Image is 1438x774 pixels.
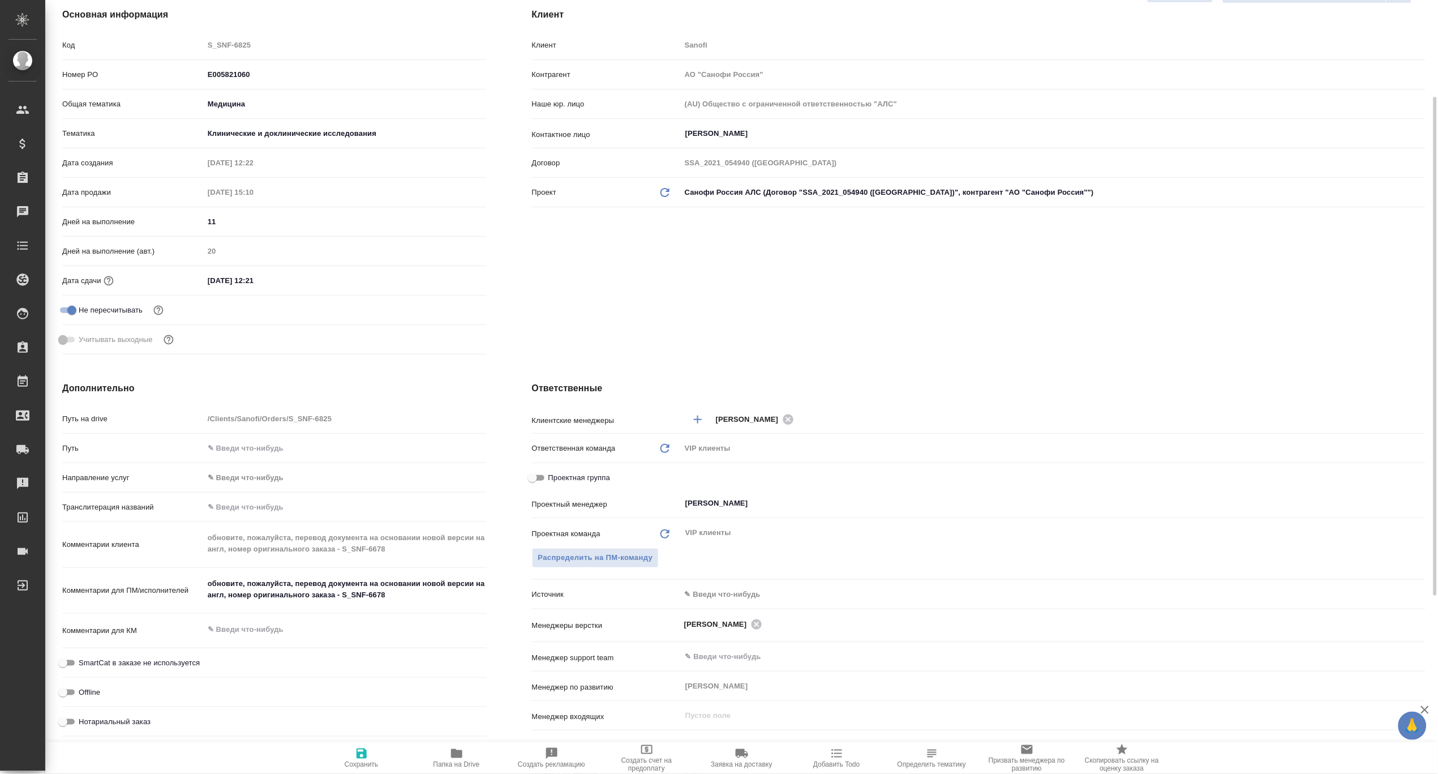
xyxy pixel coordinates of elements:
[813,760,860,768] span: Добавить Todo
[1419,132,1422,135] button: Open
[79,687,100,698] span: Offline
[681,155,1426,171] input: Пустое поле
[980,742,1075,774] button: Призвать менеджера по развитию
[62,8,487,22] h4: Основная информация
[681,96,1426,112] input: Пустое поле
[532,682,681,693] p: Менеджер по развитию
[684,617,766,631] div: [PERSON_NAME]
[345,760,379,768] span: Сохранить
[1419,656,1422,658] button: Open
[684,619,754,630] span: [PERSON_NAME]
[1398,712,1427,740] button: 🙏
[79,716,151,728] span: Нотариальный заказ
[161,332,176,347] button: Выбери, если сб и вс нужно считать рабочими днями для выполнения заказа.
[62,539,204,550] p: Комментарии клиента
[681,585,1426,604] div: ✎ Введи что-нибудь
[518,760,585,768] span: Создать рекламацию
[62,216,204,228] p: Дней на выполнение
[504,742,599,774] button: Создать рекламацию
[62,187,204,198] p: Дата продажи
[685,589,1412,600] div: ✎ Введи что-нибудь
[62,472,204,484] p: Направление услуг
[532,711,681,722] p: Менеджер входящих
[79,305,143,316] span: Не пересчитывать
[532,528,600,540] p: Проектная команда
[532,8,1426,22] h4: Клиент
[62,502,204,513] p: Транслитерация названий
[532,415,681,426] p: Клиентские менеджеры
[314,742,409,774] button: Сохранить
[208,472,473,484] div: ✎ Введи что-нибудь
[885,742,980,774] button: Определить тематику
[684,709,1399,722] input: Пустое поле
[532,741,681,752] p: Менеджер по продажам
[204,440,487,456] input: ✎ Введи что-нибудь
[789,742,885,774] button: Добавить Todo
[204,410,487,427] input: Пустое поле
[62,585,204,596] p: Комментарии для ПМ/исполнителей
[409,742,504,774] button: Папка на Drive
[532,69,681,80] p: Контрагент
[204,124,487,143] div: Клинические и доклинические исследования
[898,760,966,768] span: Определить тематику
[1081,756,1163,772] span: Скопировать ссылку на оценку заказа
[681,439,1426,458] div: VIP клиенты
[532,129,681,140] p: Контактное лицо
[79,334,153,345] span: Учитывать выходные
[1419,623,1422,626] button: Open
[532,157,681,169] p: Договор
[684,650,1384,664] input: ✎ Введи что-нибудь
[62,99,204,110] p: Общая тематика
[62,413,204,425] p: Путь на drive
[694,742,789,774] button: Заявка на доставку
[684,738,1399,752] input: Пустое поле
[101,273,116,288] button: Если добавить услуги и заполнить их объемом, то дата рассчитается автоматически
[681,183,1426,202] div: Санофи Россия АЛС (Договор "SSA_2021_054940 ([GEOGRAPHIC_DATA])", контрагент "АО "Санофи Россия"")
[62,157,204,169] p: Дата создания
[532,548,659,568] span: В заказе уже есть ответственный ПМ или ПМ группа
[204,155,303,171] input: Пустое поле
[532,499,681,510] p: Проектный менеджер
[532,589,681,600] p: Источник
[204,574,487,605] textarea: обновите, пожалуйста, перевод документа на основании новой версии на англ, номер оригинального за...
[62,443,204,454] p: Путь
[204,37,487,53] input: Пустое поле
[204,528,487,559] textarea: обновите, пожалуйста, перевод документа на основании новой версии на англ, номер оригинального за...
[62,382,487,395] h4: Дополнительно
[684,406,711,433] button: Добавить менеджера
[711,760,772,768] span: Заявка на доставку
[151,303,166,318] button: Включи, если не хочешь, чтобы указанная дата сдачи изменилась после переставления заказа в 'Подтв...
[62,128,204,139] p: Тематика
[62,69,204,80] p: Номер PO
[681,66,1426,83] input: Пустое поле
[532,652,681,664] p: Менеджер support team
[532,40,681,51] p: Клиент
[62,40,204,51] p: Код
[62,625,204,636] p: Комментарии для КМ
[986,756,1068,772] span: Призвать менеджера по развитию
[204,184,303,200] input: Пустое поле
[532,187,557,198] p: Проект
[606,756,688,772] span: Создать счет на предоплату
[204,243,487,259] input: Пустое поле
[599,742,694,774] button: Создать счет на предоплату
[204,66,487,83] input: ✎ Введи что-нибудь
[1403,714,1422,738] span: 🙏
[1419,418,1422,421] button: Open
[62,275,101,286] p: Дата сдачи
[532,99,681,110] p: Наше юр. лицо
[716,414,785,425] span: [PERSON_NAME]
[62,246,204,257] p: Дней на выполнение (авт.)
[204,468,487,488] div: ✎ Введи что-нибудь
[1419,502,1422,504] button: Open
[532,548,659,568] button: Распределить на ПМ-команду
[204,499,487,515] input: ✎ Введи что-нибудь
[716,412,797,426] div: [PERSON_NAME]
[532,620,681,631] p: Менеджеры верстки
[1075,742,1170,774] button: Скопировать ссылку на оценку заказа
[204,95,487,114] div: Медицина
[204,272,303,289] input: ✎ Введи что-нибудь
[548,472,610,484] span: Проектная группа
[204,213,487,230] input: ✎ Введи что-нибудь
[532,443,616,454] p: Ответственная команда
